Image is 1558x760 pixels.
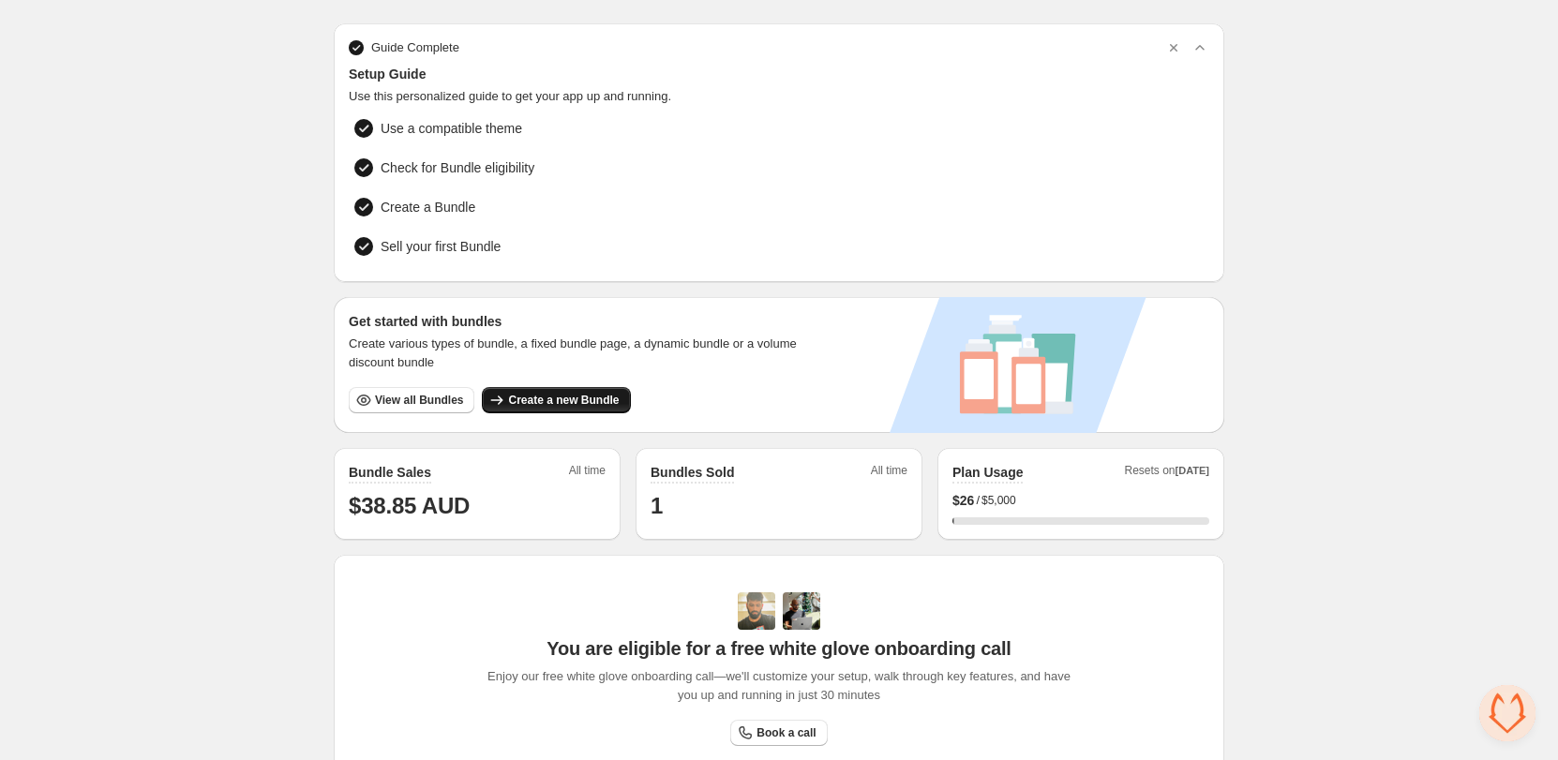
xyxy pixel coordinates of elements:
div: / [952,491,1209,510]
span: Enjoy our free white glove onboarding call—we'll customize your setup, walk through key features,... [478,667,1081,705]
span: Check for Bundle eligibility [381,158,534,177]
span: Create a Bundle [381,198,475,216]
h1: $38.85 AUD [349,491,606,521]
button: Create a new Bundle [482,387,630,413]
span: $ 26 [952,491,974,510]
span: Create various types of bundle, a fixed bundle page, a dynamic bundle or a volume discount bundle [349,335,815,372]
img: Prakhar [783,592,820,630]
div: Open chat [1479,685,1536,741]
span: $5,000 [981,493,1016,508]
span: Create a new Bundle [508,393,619,408]
img: Adi [738,592,775,630]
span: View all Bundles [375,393,463,408]
h2: Bundles Sold [651,463,734,482]
span: You are eligible for a free white glove onboarding call [547,637,1011,660]
h2: Plan Usage [952,463,1023,482]
span: All time [871,463,907,484]
span: Resets on [1125,463,1210,484]
span: Book a call [757,725,816,740]
span: Guide Complete [371,38,459,57]
span: Use a compatible theme [381,119,522,138]
a: Book a call [730,720,827,746]
span: Sell your first Bundle [381,237,501,256]
h3: Get started with bundles [349,312,815,331]
span: Setup Guide [349,65,1209,83]
span: [DATE] [1176,465,1209,476]
h1: 1 [651,491,907,521]
span: Use this personalized guide to get your app up and running. [349,87,1209,106]
span: All time [569,463,606,484]
button: View all Bundles [349,387,474,413]
h2: Bundle Sales [349,463,431,482]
